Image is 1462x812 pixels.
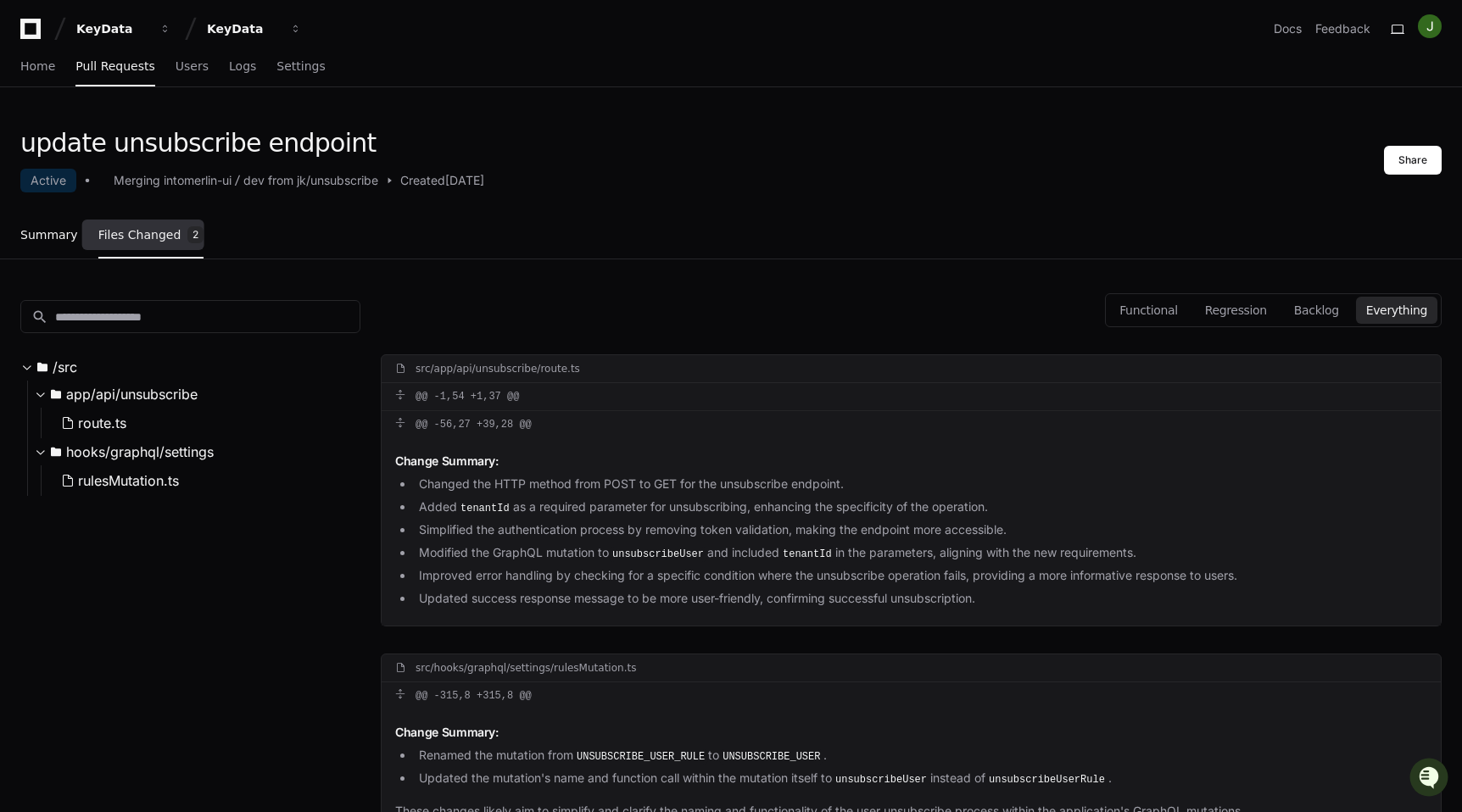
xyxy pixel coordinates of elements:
a: Powered byPylon [120,177,205,191]
a: Logs [229,47,256,86]
span: Files Changed [98,230,181,240]
span: Change Summary: [395,453,499,468]
span: Logs [229,61,256,71]
div: @@ -315,8 +315,8 @@ [382,682,1441,709]
a: Users [176,47,209,86]
code: unsubscribeUser [609,547,707,562]
span: Change Summary: [395,725,499,739]
code: UNSUBSCRIBE_USER [719,749,823,765]
div: Merging into [114,172,184,189]
button: Start new chat [288,131,309,152]
button: Everything [1356,297,1437,324]
li: Simplified the authentication process by removing token validation, making the endpoint more acce... [414,520,1427,540]
span: Users [176,61,209,71]
li: Updated success response message to be more user-friendly, confirming successful unsubscription. [414,589,1427,609]
img: ACg8ocLpn0xHlhIA5pvKoUKSYOvxSIAvatXNW610fzkHo73o9XIMrg=s96-c [1418,14,1442,38]
li: Updated the mutation's name and function call within the mutation itself to instead of . [414,769,1427,789]
span: Settings [276,61,325,71]
button: rulesMutation.ts [54,465,350,496]
span: 2 [187,226,204,243]
span: Summary [20,230,78,240]
button: app/api/unsubscribe [34,381,360,408]
button: Backlog [1284,297,1349,324]
div: @@ -1,54 +1,37 @@ [382,383,1441,410]
button: Feedback [1315,20,1370,37]
span: Home [20,61,55,71]
code: tenantId [779,547,835,562]
li: Changed the HTTP method from POST to GET for the unsubscribe endpoint. [414,475,1427,494]
a: Docs [1274,20,1302,37]
span: rulesMutation.ts [78,470,179,491]
button: KeyData [200,14,309,44]
button: KeyData [70,14,178,44]
span: app/api/unsubscribe [66,384,198,404]
div: Welcome [17,68,309,95]
button: route.ts [54,408,350,438]
code: UNSUBSCRIBE_USER_RULE [573,749,708,765]
div: merlin-ui [184,172,232,189]
div: @@ -56,27 +39,28 @@ [382,411,1441,438]
span: Pull Requests [75,61,154,71]
svg: Directory [37,357,47,377]
img: PlayerZero [17,17,51,51]
svg: Directory [51,384,61,404]
div: dev from jk/unsubscribe [243,172,378,189]
svg: Directory [51,442,61,462]
li: Modified the GraphQL mutation to and included in the parameters, aligning with the new requirements. [414,543,1427,564]
button: hooks/graphql/settings [34,438,360,465]
span: Created [400,172,445,189]
button: /src [20,353,360,381]
span: hooks/graphql/settings [66,442,214,462]
a: Settings [276,47,325,86]
button: Share [1384,146,1442,175]
div: src/app/api/unsubscribe/route.ts [416,362,580,375]
code: unsubscribeUser [832,772,930,787]
span: [DATE] [445,172,484,189]
mat-icon: search [31,309,48,325]
code: unsubscribeUserRule [985,772,1108,787]
li: Added as a required parameter for unsubscribing, enhancing the specificity of the operation. [414,498,1427,518]
button: Functional [1109,297,1188,324]
div: Active [20,169,76,192]
h1: update unsubscribe endpoint [20,128,484,159]
a: Pull Requests [75,47,154,86]
div: KeyData [207,20,280,37]
img: 1756235613930-3d25f9e4-fa56-45dd-b3ad-e072dfbd1548 [17,126,47,157]
iframe: Open customer support [1408,756,1454,802]
span: Pylon [169,178,205,191]
li: Renamed the mutation from to . [414,746,1427,766]
div: We're offline, but we'll be back soon! [58,143,246,157]
span: route.ts [78,413,126,433]
div: src/hooks/graphql/settings/rulesMutation.ts [416,661,636,675]
div: KeyData [76,20,149,37]
li: Improved error handling by checking for a specific condition where the unsubscribe operation fail... [414,566,1427,586]
div: Start new chat [58,126,278,143]
code: tenantId [457,501,513,516]
button: Regression [1195,297,1277,324]
a: Home [20,47,55,86]
span: /src [53,357,77,377]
